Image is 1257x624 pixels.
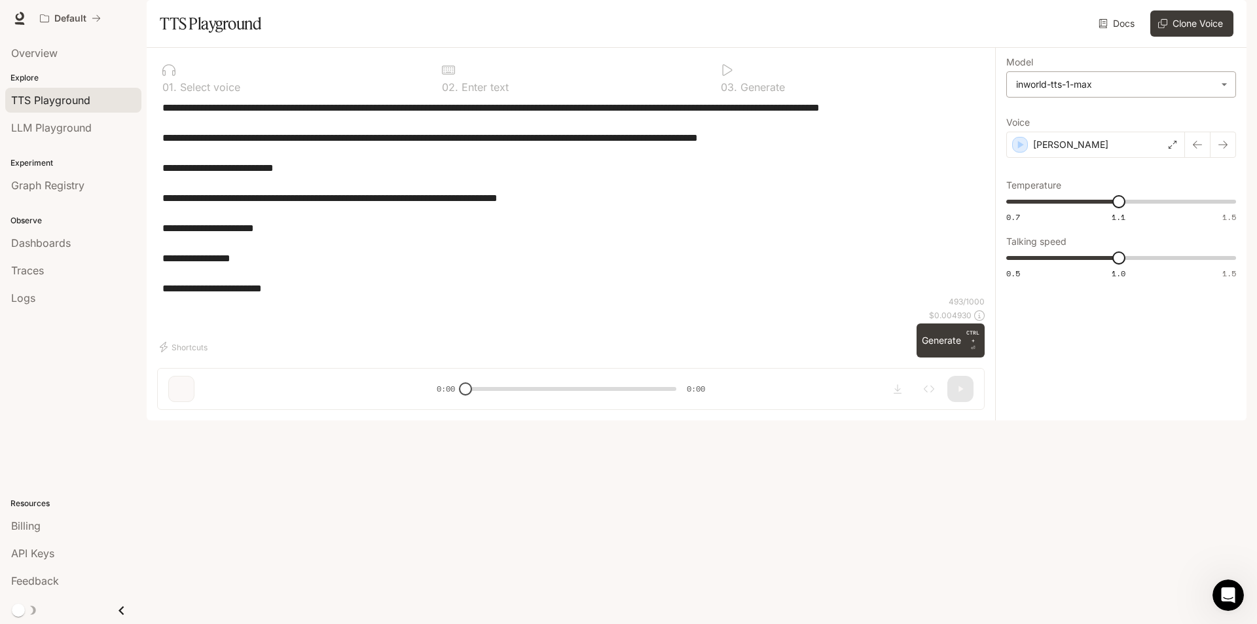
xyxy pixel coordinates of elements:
[177,82,240,92] p: Select voice
[157,337,213,358] button: Shortcuts
[1222,268,1236,279] span: 1.5
[34,5,107,31] button: All workspaces
[1212,579,1244,611] iframe: Intercom live chat
[1006,181,1061,190] p: Temperature
[1150,10,1233,37] button: Clone Voice
[54,13,86,24] p: Default
[721,82,737,92] p: 0 3 .
[917,323,985,358] button: GenerateCTRL +⏎
[162,82,177,92] p: 0 1 .
[1222,211,1236,223] span: 1.5
[442,82,458,92] p: 0 2 .
[1096,10,1140,37] a: Docs
[1033,138,1108,151] p: [PERSON_NAME]
[1006,118,1030,127] p: Voice
[1112,211,1125,223] span: 1.1
[1006,268,1020,279] span: 0.5
[1006,237,1066,246] p: Talking speed
[1006,58,1033,67] p: Model
[458,82,509,92] p: Enter text
[160,10,261,37] h1: TTS Playground
[737,82,785,92] p: Generate
[929,310,972,321] p: $ 0.004930
[1016,78,1214,91] div: inworld-tts-1-max
[966,329,979,344] p: CTRL +
[1006,211,1020,223] span: 0.7
[1007,72,1235,97] div: inworld-tts-1-max
[966,329,979,352] p: ⏎
[1112,268,1125,279] span: 1.0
